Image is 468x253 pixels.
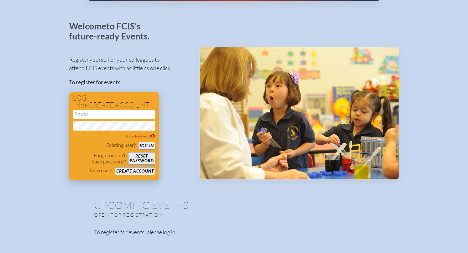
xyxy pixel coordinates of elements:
button: Resetpassword [128,152,155,165]
button: Create account [115,167,155,175]
p: New user? [90,167,112,173]
input: Email [73,110,155,119]
p: To register for events, please log in. [94,228,374,236]
span: Show Password [125,134,155,138]
span: or [80,102,88,109]
p: Existing user? [106,142,136,148]
p: Open for registration [94,212,259,218]
img: Events [200,47,399,179]
p: Welcome to FCIS’s future-ready Events. [69,21,157,41]
button: Log in [138,142,155,150]
p: To register for events: [69,78,189,86]
h1: Log in create account [73,95,155,109]
h1: Upcoming Events [94,200,374,210]
p: Register yourself or your colleagues to attend FCIS events with as little as one click. [69,55,189,72]
p: Forgot or don’t have password? [73,152,126,165]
